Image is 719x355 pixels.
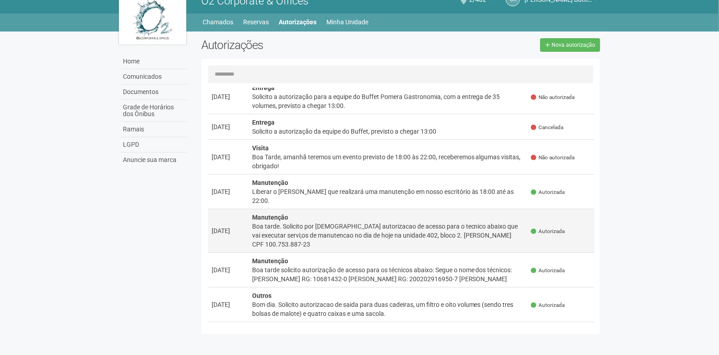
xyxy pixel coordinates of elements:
a: Reservas [244,16,269,28]
strong: Entrega [252,84,275,91]
strong: Outros [252,327,271,334]
strong: Manutenção [252,214,288,221]
a: Ramais [121,122,188,137]
a: Chamados [203,16,234,28]
a: Autorizações [279,16,317,28]
div: Liberar o [PERSON_NAME] que realizará uma manutenção em nosso escritório às 18:00 até as 22:00. [252,187,524,205]
strong: Entrega [252,119,275,126]
a: LGPD [121,137,188,153]
a: Comunicados [121,69,188,85]
strong: Visita [252,144,269,152]
strong: Manutenção [252,257,288,265]
a: Anuncie sua marca [121,153,188,167]
div: Boa tarde. Solicito por [DEMOGRAPHIC_DATA] autorizacao de acesso para o tecnico abaixo que vai ex... [252,222,524,249]
a: Documentos [121,85,188,100]
a: Home [121,54,188,69]
div: Solicito a autorização da equipe do Buffet, previsto a chegar 13:00 [252,127,524,136]
div: [DATE] [212,122,245,131]
div: Bom dia. Solicito autorizacao de saida para duas cadeiras, um filtro e oito volumes (sendo tres b... [252,300,524,318]
span: Autorizada [531,267,565,274]
span: Não autorizada [531,94,574,101]
div: [DATE] [212,265,245,274]
div: Boa Tarde, amanhã teremos um evento previsto de 18:00 às 22:00, receberemos algumas visitas, obri... [252,153,524,171]
div: Boa tarde solicito autorização de acesso para os técnicos abaixo: Segue o nome dos técnicos: [PER... [252,265,524,283]
h2: Autorizações [201,38,394,52]
strong: Outros [252,292,271,299]
div: [DATE] [212,187,245,196]
div: Solicito a autorização para a equipe do Buffet Pomera Gastronomia, com a entrega de 35 volumes, p... [252,92,524,110]
span: Cancelada [531,124,563,131]
span: Não autorizada [531,154,574,162]
strong: Manutenção [252,179,288,186]
span: Autorizada [531,189,565,196]
a: Grade de Horários dos Ônibus [121,100,188,122]
div: [DATE] [212,153,245,162]
a: Nova autorização [540,38,600,52]
a: Minha Unidade [327,16,369,28]
div: [DATE] [212,92,245,101]
div: [DATE] [212,226,245,235]
span: Autorizada [531,301,565,309]
span: Autorizada [531,228,565,235]
span: Nova autorização [552,42,595,48]
div: [DATE] [212,300,245,309]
